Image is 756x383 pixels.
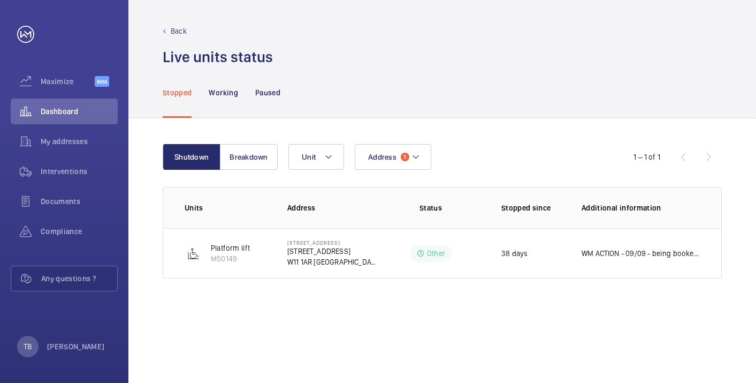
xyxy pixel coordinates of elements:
[41,136,118,147] span: My addresses
[501,248,528,259] p: 38 days
[288,144,344,170] button: Unit
[163,144,220,170] button: Shutdown
[302,153,316,161] span: Unit
[211,253,250,264] p: M50149
[401,153,409,161] span: 1
[163,47,273,67] h1: Live units status
[501,202,564,213] p: Stopped since
[41,106,118,117] span: Dashboard
[287,257,377,267] p: W11 1AR [GEOGRAPHIC_DATA]
[209,87,238,98] p: Working
[163,87,192,98] p: Stopped
[255,87,280,98] p: Paused
[633,152,660,162] div: 1 – 1 of 1
[211,243,250,253] p: Platform lift
[582,202,700,213] p: Additional information
[24,341,32,352] p: TB
[185,202,270,213] p: Units
[287,246,377,257] p: [STREET_ADDRESS]
[355,144,431,170] button: Address1
[41,273,117,284] span: Any questions ?
[287,202,377,213] p: Address
[41,196,118,207] span: Documents
[220,144,278,170] button: Breakdown
[41,166,118,177] span: Interventions
[187,247,200,260] img: platform_lift.svg
[41,76,95,87] span: Maximize
[47,341,105,352] p: [PERSON_NAME]
[582,248,700,259] p: WM ACTION - 09/09 - being booked in with new tenant this week CLIENT ACTION - 05/08 - No access c...
[385,202,477,213] p: Status
[95,76,109,87] span: Beta
[368,153,396,161] span: Address
[427,248,445,259] p: Other
[41,226,118,237] span: Compliance
[287,239,377,246] p: [STREET_ADDRESS]
[171,26,187,36] p: Back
